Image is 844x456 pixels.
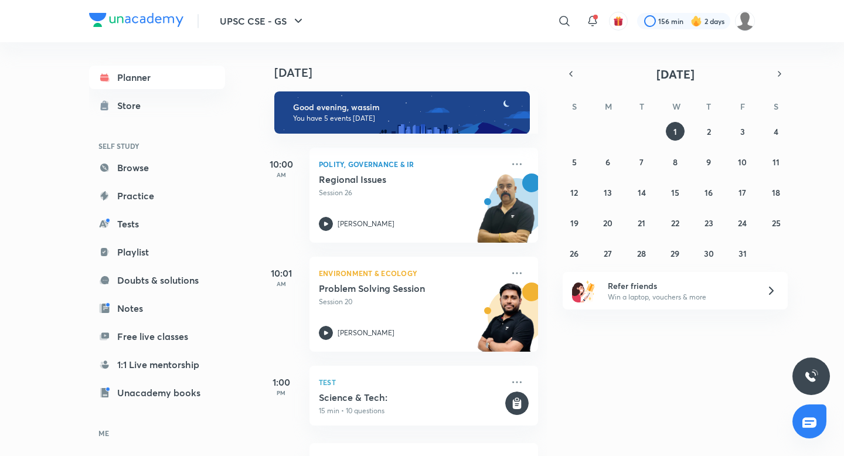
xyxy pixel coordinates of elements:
button: October 13, 2025 [598,183,617,202]
button: October 9, 2025 [699,152,718,171]
button: October 24, 2025 [733,213,752,232]
button: October 5, 2025 [565,152,584,171]
img: referral [572,279,595,302]
abbr: October 30, 2025 [704,248,714,259]
p: Test [319,375,503,389]
h6: ME [89,423,225,443]
abbr: October 24, 2025 [738,217,747,229]
abbr: October 6, 2025 [605,156,610,168]
a: Notes [89,297,225,320]
button: October 20, 2025 [598,213,617,232]
button: [DATE] [579,66,771,82]
abbr: October 2, 2025 [707,126,711,137]
a: Company Logo [89,13,183,30]
button: October 26, 2025 [565,244,584,263]
a: 1:1 Live mentorship [89,353,225,376]
abbr: October 7, 2025 [639,156,644,168]
img: unacademy [474,173,538,254]
h5: Science & Tech: [319,392,503,403]
abbr: October 3, 2025 [740,126,745,137]
button: October 14, 2025 [632,183,651,202]
button: October 11, 2025 [767,152,785,171]
abbr: October 9, 2025 [706,156,711,168]
abbr: October 22, 2025 [671,217,679,229]
button: October 15, 2025 [666,183,685,202]
button: October 3, 2025 [733,122,752,141]
a: Doubts & solutions [89,268,225,292]
abbr: October 15, 2025 [671,187,679,198]
abbr: Friday [740,101,745,112]
abbr: October 12, 2025 [570,187,578,198]
abbr: October 27, 2025 [604,248,612,259]
a: Unacademy books [89,381,225,404]
p: Environment & Ecology [319,266,503,280]
p: You have 5 events [DATE] [293,114,519,123]
img: unacademy [474,283,538,363]
span: [DATE] [656,66,695,82]
button: October 17, 2025 [733,183,752,202]
abbr: October 16, 2025 [705,187,713,198]
a: Store [89,94,225,117]
abbr: October 23, 2025 [705,217,713,229]
abbr: October 31, 2025 [738,248,747,259]
button: October 22, 2025 [666,213,685,232]
a: Playlist [89,240,225,264]
h6: SELF STUDY [89,136,225,156]
h5: Problem Solving Session [319,283,465,294]
abbr: October 4, 2025 [774,126,778,137]
p: Session 20 [319,297,503,307]
a: Tests [89,212,225,236]
abbr: October 14, 2025 [638,187,646,198]
h6: Good evening, wassim [293,102,519,113]
img: evening [274,91,530,134]
img: wassim [735,11,755,31]
p: Polity, Governance & IR [319,157,503,171]
div: Store [117,98,148,113]
button: October 23, 2025 [699,213,718,232]
p: 15 min • 10 questions [319,406,503,416]
img: streak [690,15,702,27]
button: October 12, 2025 [565,183,584,202]
abbr: October 8, 2025 [673,156,678,168]
button: October 4, 2025 [767,122,785,141]
abbr: October 26, 2025 [570,248,578,259]
abbr: October 20, 2025 [603,217,612,229]
button: October 28, 2025 [632,244,651,263]
p: AM [258,171,305,178]
p: PM [258,389,305,396]
button: October 7, 2025 [632,152,651,171]
button: UPSC CSE - GS [213,9,312,33]
abbr: Wednesday [672,101,680,112]
a: Browse [89,156,225,179]
abbr: October 25, 2025 [772,217,781,229]
h5: 10:00 [258,157,305,171]
button: October 10, 2025 [733,152,752,171]
img: avatar [613,16,624,26]
h5: 1:00 [258,375,305,389]
abbr: October 19, 2025 [570,217,578,229]
button: October 18, 2025 [767,183,785,202]
button: avatar [609,12,628,30]
h5: 10:01 [258,266,305,280]
button: October 30, 2025 [699,244,718,263]
abbr: Sunday [572,101,577,112]
button: October 8, 2025 [666,152,685,171]
button: October 6, 2025 [598,152,617,171]
p: [PERSON_NAME] [338,328,394,338]
p: Win a laptop, vouchers & more [608,292,752,302]
button: October 2, 2025 [699,122,718,141]
p: [PERSON_NAME] [338,219,394,229]
button: October 31, 2025 [733,244,752,263]
button: October 21, 2025 [632,213,651,232]
img: Company Logo [89,13,183,27]
button: October 25, 2025 [767,213,785,232]
abbr: Monday [605,101,612,112]
button: October 19, 2025 [565,213,584,232]
abbr: Thursday [706,101,711,112]
abbr: October 13, 2025 [604,187,612,198]
button: October 1, 2025 [666,122,685,141]
h6: Refer friends [608,280,752,292]
abbr: October 5, 2025 [572,156,577,168]
button: October 27, 2025 [598,244,617,263]
abbr: October 21, 2025 [638,217,645,229]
